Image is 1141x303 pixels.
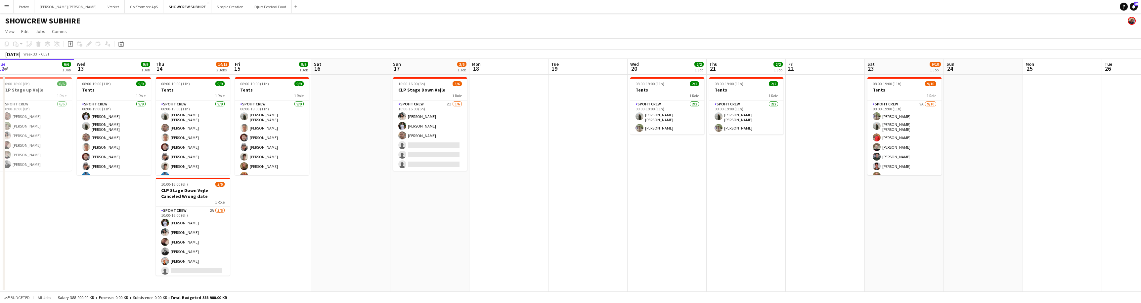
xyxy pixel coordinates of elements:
[52,28,67,34] span: Comms
[58,295,227,300] div: Salary 388 900.00 KR + Expenses 0.00 KR + Subsistence 0.00 KR =
[1130,3,1138,11] a: 58
[33,27,48,36] a: Jobs
[41,52,50,57] div: CEST
[5,51,21,57] div: [DATE]
[36,295,52,300] span: All jobs
[163,0,211,13] button: SHOWCREW SUBHIRE
[11,295,30,300] span: Budgeted
[1128,17,1136,25] app-user-avatar: Danny Tranekær
[5,16,80,26] h1: SHOWCREW SUBHIRE
[5,28,15,34] span: View
[3,27,17,36] a: View
[211,0,249,13] button: Simple Creation
[170,295,227,300] span: Total Budgeted 388 900.00 KR
[102,0,125,13] button: Værket
[35,28,45,34] span: Jobs
[249,0,292,13] button: Djurs Festival Food
[22,52,38,57] span: Week 33
[34,0,102,13] button: [PERSON_NAME] [PERSON_NAME]
[49,27,69,36] a: Comms
[21,28,29,34] span: Edit
[125,0,163,13] button: GolfPromote ApS
[14,0,34,13] button: Profox
[19,27,31,36] a: Edit
[3,294,31,301] button: Budgeted
[1134,2,1138,6] span: 58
